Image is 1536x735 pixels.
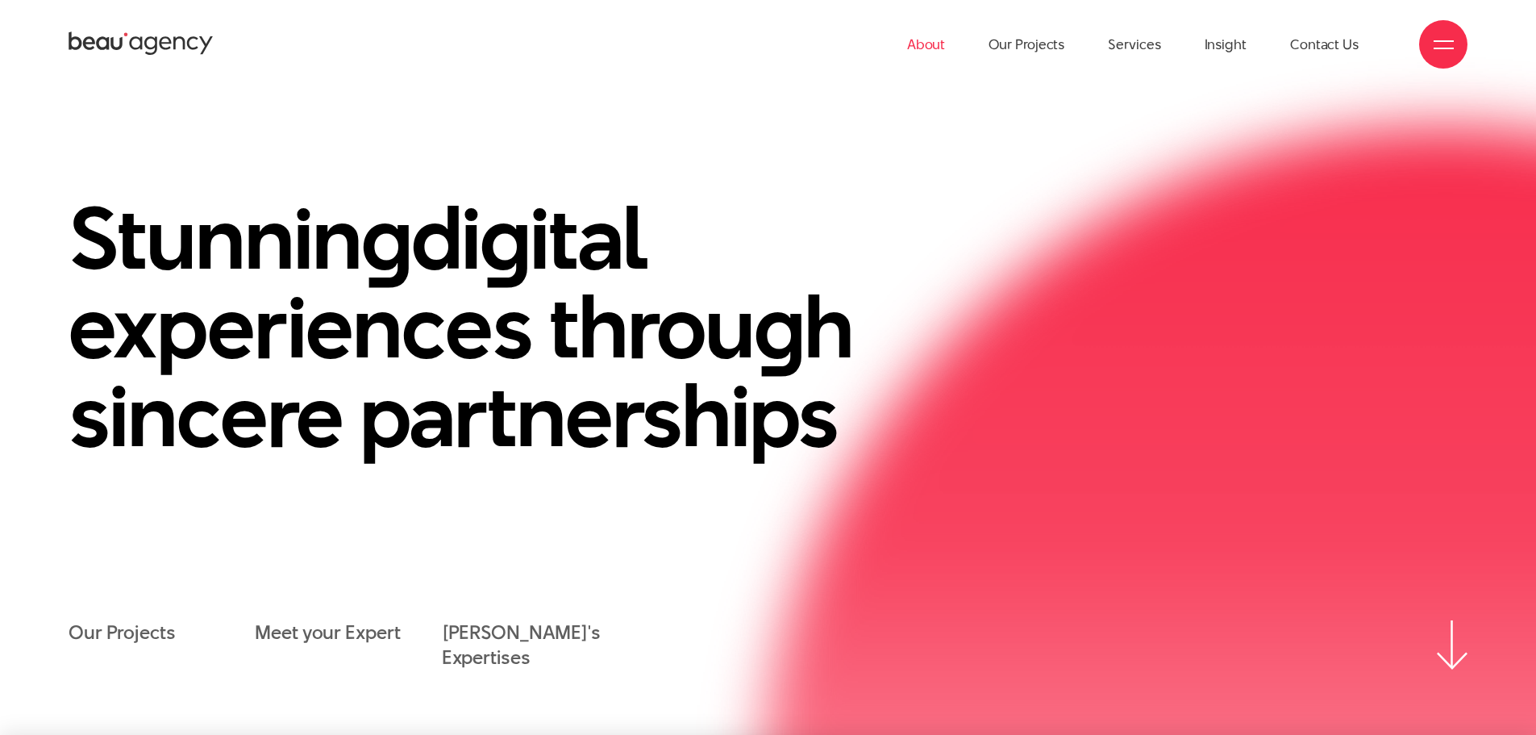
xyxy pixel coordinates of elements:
en: g [480,177,530,299]
a: Our Projects [69,620,176,645]
a: Meet your Expert [255,620,400,645]
en: g [754,266,804,387]
a: [PERSON_NAME]'s Expertises [442,620,628,670]
h1: Stunnin di ital experiences throu h sincere partnerships [69,194,955,460]
en: g [361,177,411,299]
